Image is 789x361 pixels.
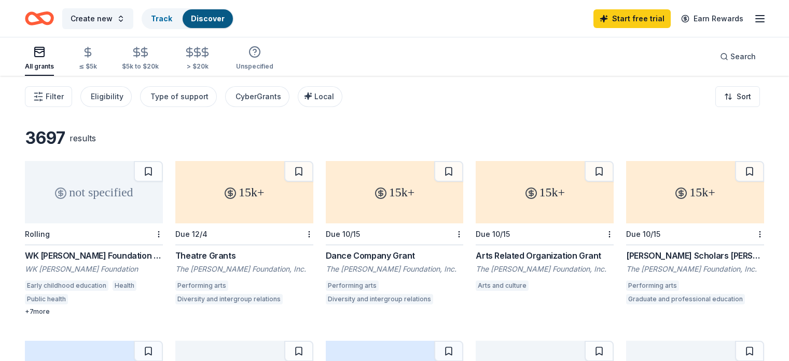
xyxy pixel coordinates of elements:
[476,161,614,223] div: 15k+
[626,249,764,262] div: [PERSON_NAME] Scholars [PERSON_NAME]
[175,230,207,238] div: Due 12/4
[236,90,281,103] div: CyberGrants
[626,161,764,223] div: 15k+
[25,42,54,76] button: All grants
[175,294,283,304] div: Diversity and intergroup relations
[175,264,313,274] div: The [PERSON_NAME] Foundation, Inc.
[80,86,132,107] button: Eligibility
[25,294,68,304] div: Public health
[79,42,97,76] button: ≤ $5k
[326,280,379,291] div: Performing arts
[122,42,159,76] button: $5k to $20k
[184,62,211,71] div: > $20k
[326,230,360,238] div: Due 10/15
[113,280,136,291] div: Health
[314,92,334,101] span: Local
[730,50,756,63] span: Search
[737,90,751,103] span: Sort
[79,62,97,71] div: ≤ $5k
[25,307,163,316] div: + 7 more
[175,249,313,262] div: Theatre Grants
[476,249,614,262] div: Arts Related Organization Grant
[326,161,464,307] a: 15k+Due 10/15Dance Company GrantThe [PERSON_NAME] Foundation, Inc.Performing artsDiversity and in...
[25,6,54,31] a: Home
[142,8,234,29] button: TrackDiscover
[326,161,464,223] div: 15k+
[476,161,614,294] a: 15k+Due 10/15Arts Related Organization GrantThe [PERSON_NAME] Foundation, Inc.Arts and culture
[184,42,211,76] button: > $20k
[91,90,123,103] div: Eligibility
[140,86,217,107] button: Type of support
[175,280,228,291] div: Performing arts
[70,132,96,144] div: results
[326,264,464,274] div: The [PERSON_NAME] Foundation, Inc.
[476,230,510,238] div: Due 10/15
[175,161,313,307] a: 15k+Due 12/4Theatre GrantsThe [PERSON_NAME] Foundation, Inc.Performing artsDiversity and intergro...
[326,294,433,304] div: Diversity and intergroup relations
[225,86,289,107] button: CyberGrants
[476,264,614,274] div: The [PERSON_NAME] Foundation, Inc.
[626,264,764,274] div: The [PERSON_NAME] Foundation, Inc.
[593,9,671,28] a: Start free trial
[122,62,159,71] div: $5k to $20k
[236,42,273,76] button: Unspecified
[236,62,273,71] div: Unspecified
[25,161,163,316] a: not specifiedRollingWK [PERSON_NAME] Foundation GrantWK [PERSON_NAME] FoundationEarly childhood e...
[626,294,745,304] div: Graduate and professional education
[25,62,54,71] div: All grants
[712,46,764,67] button: Search
[626,161,764,307] a: 15k+Due 10/15[PERSON_NAME] Scholars [PERSON_NAME]The [PERSON_NAME] Foundation, Inc.Performing art...
[25,249,163,262] div: WK [PERSON_NAME] Foundation Grant
[675,9,750,28] a: Earn Rewards
[71,12,113,25] span: Create new
[175,161,313,223] div: 15k+
[150,90,209,103] div: Type of support
[25,161,163,223] div: not specified
[191,14,225,23] a: Discover
[298,86,342,107] button: Local
[62,8,133,29] button: Create new
[25,230,50,238] div: Rolling
[326,249,464,262] div: Dance Company Grant
[476,280,529,291] div: Arts and culture
[25,280,108,291] div: Early childhood education
[626,280,679,291] div: Performing arts
[25,128,65,149] div: 3697
[626,230,660,238] div: Due 10/15
[25,264,163,274] div: WK [PERSON_NAME] Foundation
[715,86,760,107] button: Sort
[25,86,72,107] button: Filter
[151,14,172,23] a: Track
[46,90,64,103] span: Filter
